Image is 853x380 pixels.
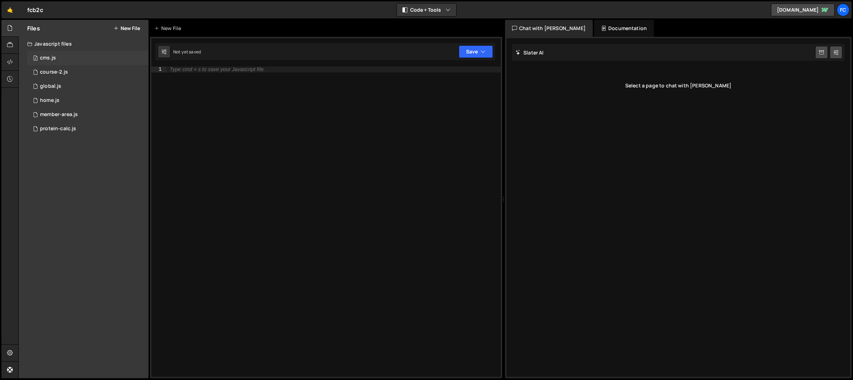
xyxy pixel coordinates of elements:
div: 1 [151,67,166,73]
button: Save [459,45,493,58]
div: member-area.js [40,111,78,118]
span: 2 [33,56,37,62]
div: Documentation [594,20,654,37]
div: home.js [40,97,59,104]
div: protein-calc.js [40,126,76,132]
div: course-2.js [40,69,68,75]
div: 15250/40024.js [27,79,149,93]
div: 15250/40304.js [27,65,149,79]
h2: Files [27,24,40,32]
div: Type cmd + s to save your Javascript file. [170,67,265,72]
div: Chat with [PERSON_NAME] [505,20,593,37]
div: New File [154,25,184,32]
button: Code + Tools [397,4,456,16]
div: fcb2c [27,6,43,14]
div: Not yet saved [173,49,201,55]
div: Select a page to chat with [PERSON_NAME] [512,71,845,100]
div: global.js [40,83,61,90]
div: 15250/40305.js [27,51,149,65]
div: Javascript files [19,37,149,51]
button: New File [114,25,140,31]
div: 15250/40025.js [27,93,149,108]
a: 🤙 [1,1,19,18]
div: cms.js [40,55,56,61]
a: [DOMAIN_NAME] [771,4,835,16]
div: 15250/40303.js [27,108,149,122]
a: fc [837,4,849,16]
h2: Slater AI [516,49,544,56]
div: 15250/40519.js [27,122,149,136]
